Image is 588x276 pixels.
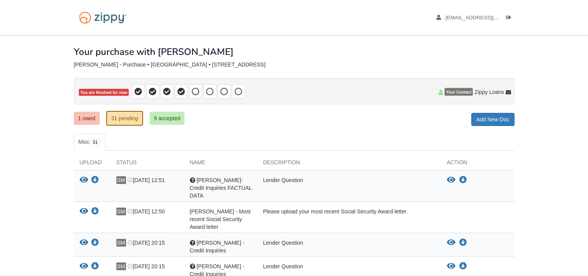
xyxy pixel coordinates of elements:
[74,112,100,125] a: 1 owed
[79,89,129,96] span: You are finished for now
[89,138,101,146] span: 31
[190,177,252,199] span: [PERSON_NAME]- Credit Inquiries FACTUAL DATA
[80,176,88,184] button: View Susan Morrison- Credit Inquiries FACTUAL DATA
[80,239,88,247] button: View Fredda Morrison - Credit Inquiries
[445,88,473,96] span: Your Contact
[459,263,467,269] a: Download Susan Morrison - Credit Inquiries
[74,47,233,57] h1: Your purchase with [PERSON_NAME]
[436,15,534,22] a: edit profile
[127,263,165,269] span: [DATE] 20:15
[459,177,467,183] a: Download Susan Morrison- Credit Inquiries FACTUAL DATA
[111,158,184,170] div: Status
[445,15,534,20] span: delayred@yahoo.com
[441,158,515,170] div: Action
[74,61,515,68] div: [PERSON_NAME] - Purchase • [GEOGRAPHIC_DATA] • [STREET_ADDRESS]
[116,208,126,215] span: SM
[150,112,185,125] a: 9 accepted
[257,158,441,170] div: Description
[127,240,165,246] span: [DATE] 20:15
[506,15,515,22] a: Log out
[257,208,441,231] div: Please upload your most recent Social Security Award letter.
[91,240,99,246] a: Download Fredda Morrison - Credit Inquiries
[116,262,126,270] span: SM
[447,262,455,270] button: View Susan Morrison - Credit Inquiries
[91,264,99,270] a: Download Susan Morrison - Credit Inquiries
[184,158,257,170] div: Name
[190,240,245,254] span: [PERSON_NAME] - Credit Inquiries
[116,239,126,247] span: SM
[74,134,106,151] a: Misc
[474,88,504,96] span: Zippy Loans
[190,208,251,230] span: [PERSON_NAME] - Most recent Social Security Award letter
[80,262,88,271] button: View Susan Morrison - Credit Inquiries
[447,239,455,247] button: View Fredda Morrison - Credit Inquiries
[459,240,467,246] a: Download Fredda Morrison - Credit Inquiries
[74,158,111,170] div: Upload
[257,239,441,254] div: Lender Question
[127,208,165,215] span: [DATE] 12:50
[471,113,515,126] a: Add New Doc
[127,177,165,183] span: [DATE] 12:51
[106,111,143,126] a: 31 pending
[91,177,99,184] a: Download Susan Morrison- Credit Inquiries FACTUAL DATA
[80,208,88,216] button: View Fredda Morrison - Most recent Social Security Award letter
[91,209,99,215] a: Download Fredda Morrison - Most recent Social Security Award letter
[447,176,455,184] button: View Susan Morrison- Credit Inquiries FACTUAL DATA
[116,176,126,184] span: SM
[257,176,441,199] div: Lender Question
[74,8,131,27] img: Logo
